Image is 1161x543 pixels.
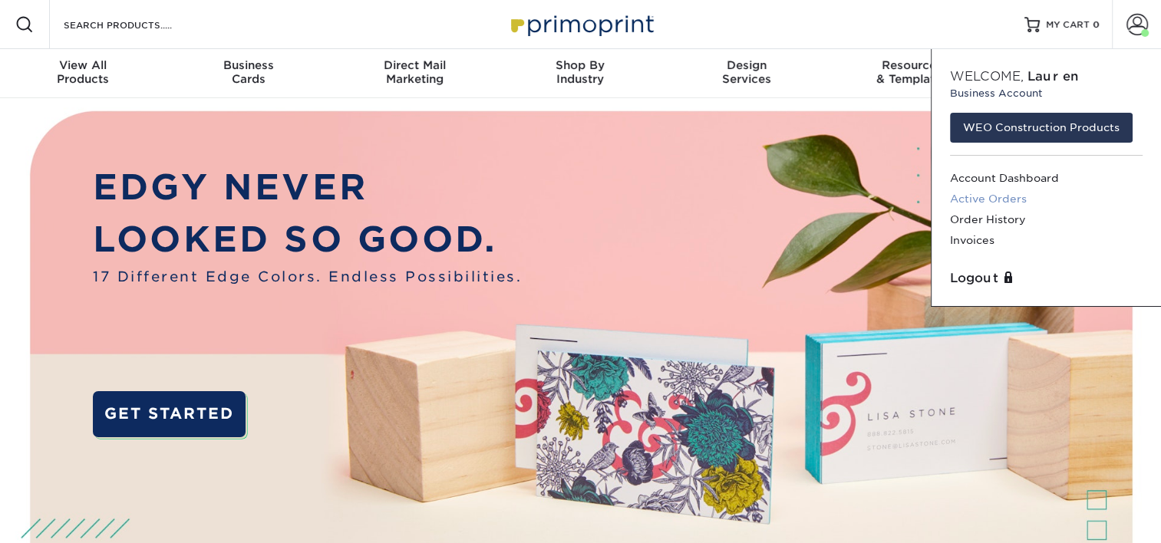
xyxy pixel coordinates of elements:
span: MY CART [1046,18,1090,31]
div: & Templates [830,58,995,86]
a: WEO Construction Products [950,113,1133,142]
a: Direct MailMarketing [331,49,497,98]
a: Invoices [950,230,1143,251]
a: DesignServices [664,49,830,98]
p: LOOKED SO GOOD. [93,213,522,265]
span: Design [664,58,830,72]
a: Resources& Templates [830,49,995,98]
span: Shop By [497,58,663,72]
a: Order History [950,209,1143,230]
img: Primoprint [504,8,658,41]
a: Shop ByIndustry [497,49,663,98]
span: Business [166,58,331,72]
span: 0 [1093,19,1100,30]
a: Account Dashboard [950,168,1143,189]
span: Resources [830,58,995,72]
div: Cards [166,58,331,86]
a: GET STARTED [93,391,246,437]
span: Lauren [1027,69,1078,84]
div: Marketing [331,58,497,86]
input: SEARCH PRODUCTS..... [62,15,212,34]
small: Business Account [950,86,1143,100]
span: Welcome, [950,69,1024,84]
a: BusinessCards [166,49,331,98]
a: Logout [950,269,1143,288]
a: Active Orders [950,189,1143,209]
div: Industry [497,58,663,86]
div: Services [664,58,830,86]
p: EDGY NEVER [93,161,522,213]
span: Direct Mail [331,58,497,72]
span: 17 Different Edge Colors. Endless Possibilities. [93,266,522,287]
